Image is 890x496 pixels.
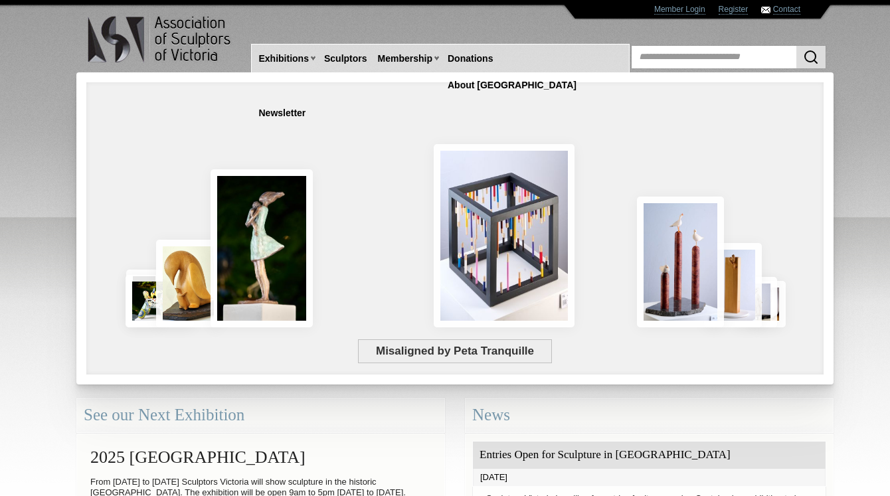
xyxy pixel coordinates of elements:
[76,398,445,433] div: See our Next Exhibition
[465,398,834,433] div: News
[254,101,311,125] a: Newsletter
[442,73,582,98] a: About [GEOGRAPHIC_DATA]
[358,339,551,363] span: Misaligned by Peta Tranquille
[84,441,438,473] h2: 2025 [GEOGRAPHIC_DATA]
[654,5,705,15] a: Member Login
[211,169,312,327] img: Connection
[719,5,749,15] a: Register
[473,469,826,486] div: [DATE]
[637,197,724,327] img: Rising Tides
[803,49,819,65] img: Search
[254,46,314,71] a: Exhibitions
[87,13,233,66] img: logo.png
[773,5,800,15] a: Contact
[704,243,761,327] img: Little Frog. Big Climb
[434,144,575,327] img: Misaligned
[761,7,770,13] img: Contact ASV
[442,46,498,71] a: Donations
[473,442,826,469] div: Entries Open for Sculpture in [GEOGRAPHIC_DATA]
[373,46,438,71] a: Membership
[319,46,373,71] a: Sculptors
